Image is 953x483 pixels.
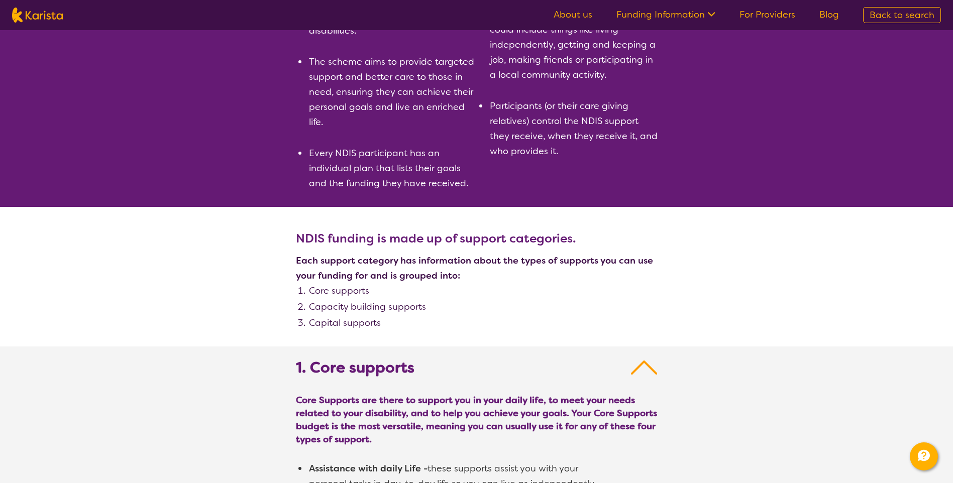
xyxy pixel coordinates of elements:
[819,9,839,21] a: Blog
[308,315,658,330] li: Capital supports
[910,442,938,470] button: Channel Menu
[739,9,795,21] a: For Providers
[308,299,658,314] li: Capacity building supports
[489,98,658,159] li: Participants (or their care giving relatives) control the NDIS support they receive, when they re...
[296,231,576,246] b: NDIS funding is made up of support categories.
[296,394,658,446] span: Core Supports are there to support you in your daily life, to meet your needs related to your dis...
[308,54,477,130] li: The scheme aims to provide targeted support and better care to those in need, ensuring they can a...
[616,9,715,21] a: Funding Information
[296,255,653,282] b: Each support category has information about the types of supports you can use your funding for an...
[308,283,658,298] li: Core supports
[308,146,477,191] li: Every NDIS participant has an individual plan that lists their goals and the funding they have re...
[12,8,63,23] img: Karista logo
[631,358,658,377] img: Up Arrow
[309,462,428,474] b: Assistance with daily Life -
[296,358,414,377] b: 1. Core supports
[870,9,934,21] span: Back to search
[863,7,941,23] a: Back to search
[554,9,592,21] a: About us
